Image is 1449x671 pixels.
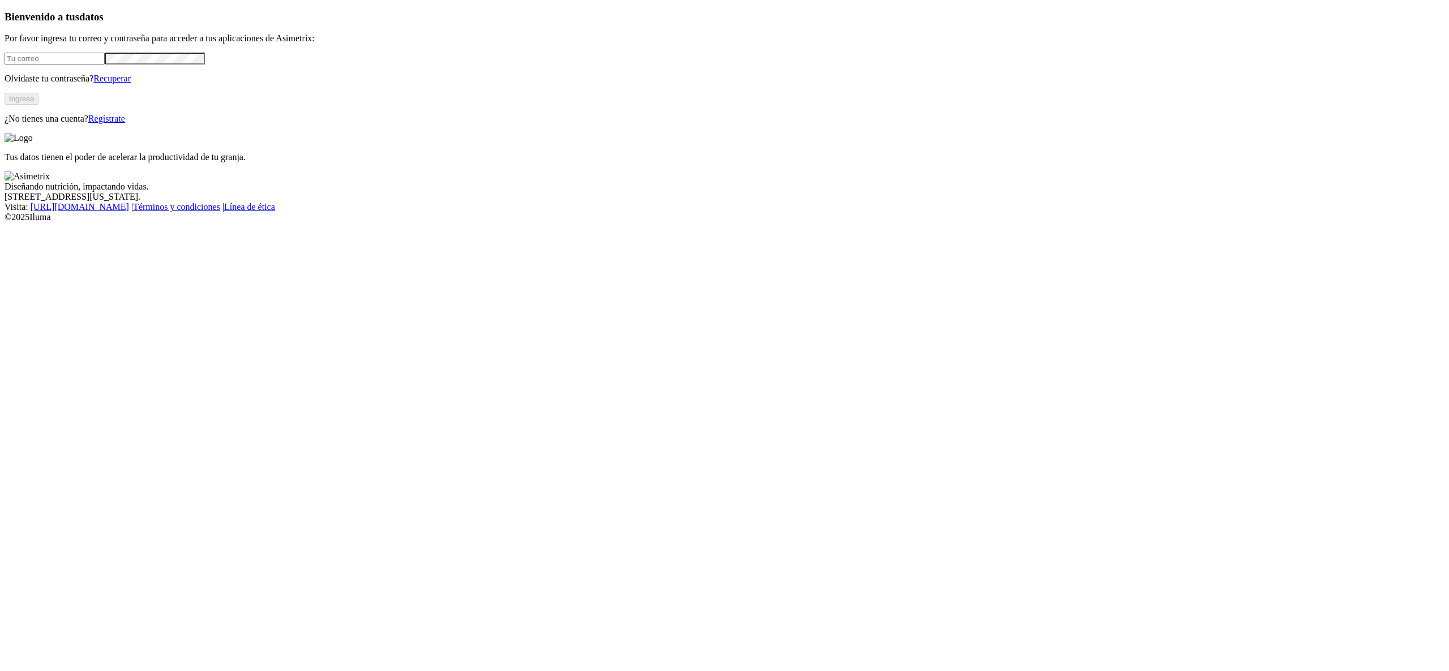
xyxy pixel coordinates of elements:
[5,202,1444,212] div: Visita : | |
[5,133,33,143] img: Logo
[5,152,1444,162] p: Tus datos tienen el poder de acelerar la productividad de tu granja.
[5,53,105,64] input: Tu correo
[224,202,275,212] a: Línea de ética
[93,74,131,83] a: Recuperar
[5,114,1444,124] p: ¿No tienes una cuenta?
[5,93,38,105] button: Ingresa
[5,192,1444,202] div: [STREET_ADDRESS][US_STATE].
[88,114,125,123] a: Regístrate
[5,182,1444,192] div: Diseñando nutrición, impactando vidas.
[5,11,1444,23] h3: Bienvenido a tus
[5,33,1444,44] p: Por favor ingresa tu correo y contraseña para acceder a tus aplicaciones de Asimetrix:
[5,74,1444,84] p: Olvidaste tu contraseña?
[31,202,129,212] a: [URL][DOMAIN_NAME]
[79,11,104,23] span: datos
[5,171,50,182] img: Asimetrix
[5,212,1444,222] div: © 2025 Iluma
[133,202,220,212] a: Términos y condiciones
